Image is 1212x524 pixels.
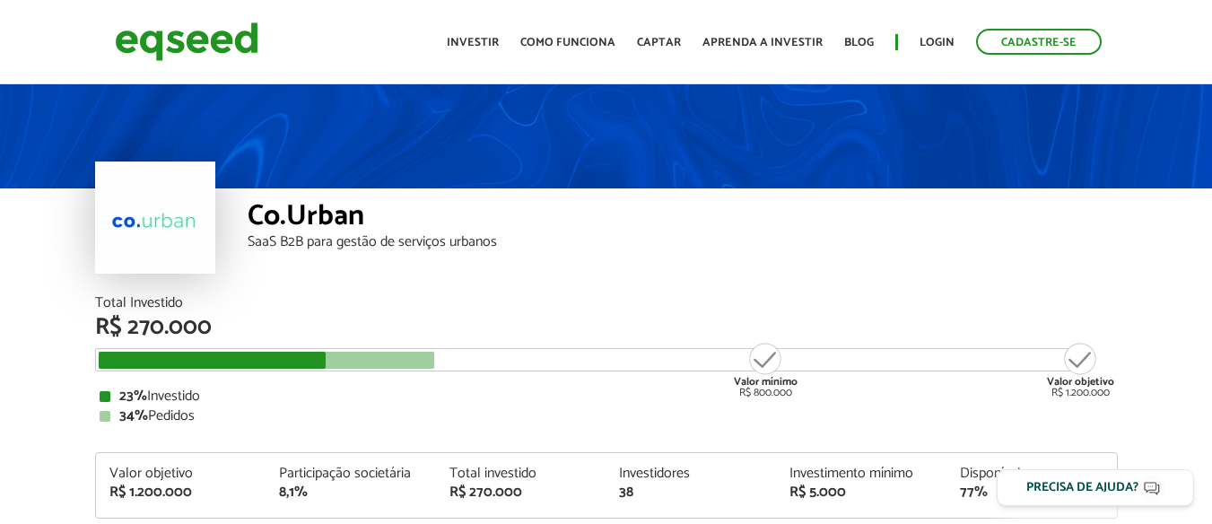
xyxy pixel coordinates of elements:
div: Investidores [619,467,763,481]
div: Investido [100,389,1113,404]
div: Pedidos [100,409,1113,424]
div: 8,1% [279,485,423,500]
div: R$ 270.000 [95,316,1118,339]
a: Investir [447,37,499,48]
div: SaaS B2B para gestão de serviços urbanos [248,235,1118,249]
a: Captar [637,37,681,48]
img: EqSeed [115,18,258,65]
a: Como funciona [520,37,615,48]
div: Valor objetivo [109,467,253,481]
div: R$ 1.200.000 [109,485,253,500]
div: 77% [960,485,1103,500]
div: R$ 5.000 [789,485,933,500]
div: Total investido [449,467,593,481]
a: Blog [844,37,874,48]
strong: Valor mínimo [734,373,798,390]
a: Login [920,37,955,48]
div: R$ 1.200.000 [1047,341,1114,398]
div: Total Investido [95,296,1118,310]
div: 38 [619,485,763,500]
strong: Valor objetivo [1047,373,1114,390]
strong: 23% [119,384,147,408]
strong: 34% [119,404,148,428]
div: R$ 800.000 [732,341,799,398]
div: Participação societária [279,467,423,481]
a: Cadastre-se [976,29,1102,55]
div: R$ 270.000 [449,485,593,500]
div: Co.Urban [248,202,1118,235]
div: Disponível [960,467,1103,481]
a: Aprenda a investir [702,37,823,48]
div: Investimento mínimo [789,467,933,481]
